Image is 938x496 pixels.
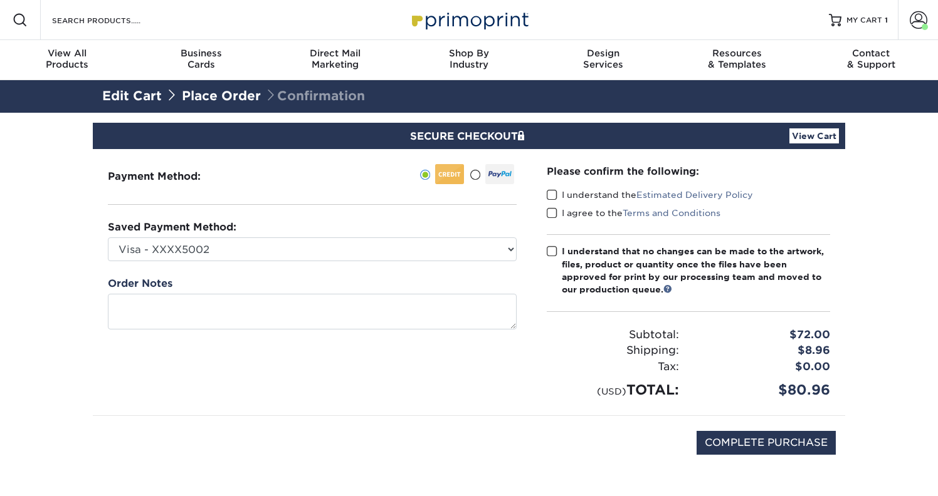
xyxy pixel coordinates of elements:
[688,327,840,343] div: $72.00
[134,40,268,80] a: BusinessCards
[536,48,670,70] div: Services
[402,40,536,80] a: Shop ByIndustry
[268,48,402,59] span: Direct Mail
[597,386,626,396] small: (USD)
[562,245,830,296] div: I understand that no changes can be made to the artwork, files, product or quantity once the file...
[134,48,268,59] span: Business
[108,220,236,235] label: Saved Payment Method:
[670,48,804,59] span: Resources
[623,208,720,218] a: Terms and Conditions
[537,380,688,400] div: TOTAL:
[688,359,840,375] div: $0.00
[402,48,536,70] div: Industry
[846,15,882,26] span: MY CART
[697,431,836,455] input: COMPLETE PURCHASE
[804,48,938,70] div: & Support
[547,164,830,178] div: Please confirm the following:
[670,48,804,70] div: & Templates
[536,48,670,59] span: Design
[688,380,840,400] div: $80.96
[537,359,688,375] div: Tax:
[804,48,938,59] span: Contact
[789,128,839,143] a: View Cart
[537,327,688,343] div: Subtotal:
[134,48,268,70] div: Cards
[108,276,172,291] label: Order Notes
[688,343,840,359] div: $8.96
[108,170,231,182] h3: Payment Method:
[547,207,720,219] label: I agree to the
[102,88,162,103] a: Edit Cart
[406,6,532,33] img: Primoprint
[51,13,173,28] input: SEARCH PRODUCTS.....
[670,40,804,80] a: Resources& Templates
[265,88,365,103] span: Confirmation
[537,343,688,359] div: Shipping:
[268,40,402,80] a: Direct MailMarketing
[182,88,261,103] a: Place Order
[547,189,753,201] label: I understand the
[536,40,670,80] a: DesignServices
[268,48,402,70] div: Marketing
[885,16,888,24] span: 1
[636,190,753,200] a: Estimated Delivery Policy
[804,40,938,80] a: Contact& Support
[402,48,536,59] span: Shop By
[410,130,528,142] span: SECURE CHECKOUT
